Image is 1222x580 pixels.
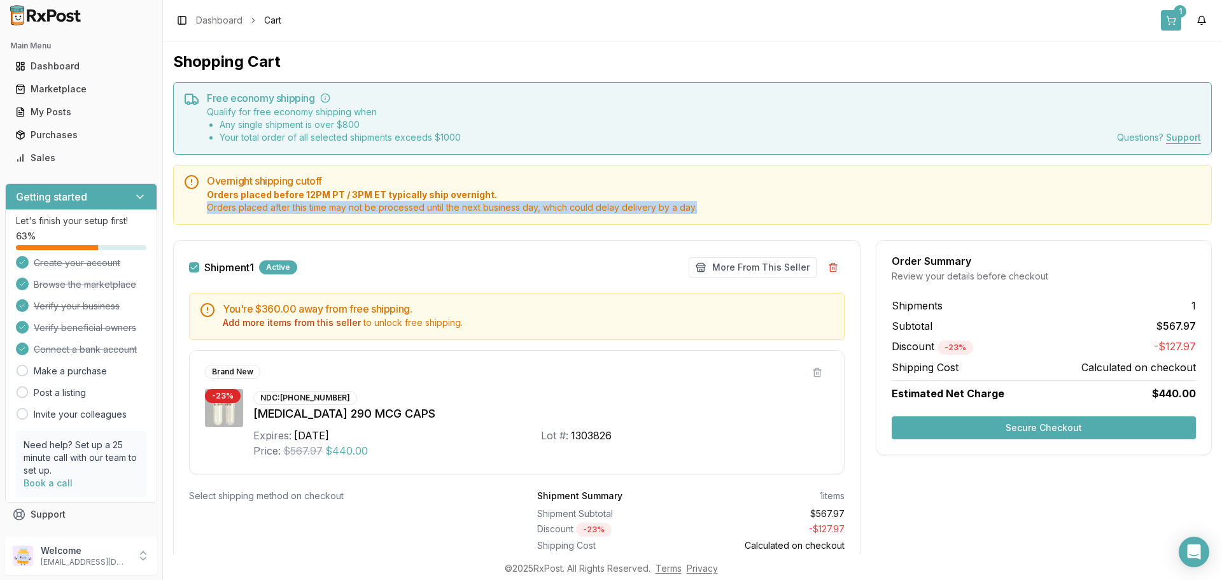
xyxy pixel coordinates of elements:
[892,387,1004,400] span: Estimated Net Charge
[892,340,973,353] span: Discount
[207,201,1201,214] span: Orders placed after this time may not be processed until the next business day, which could delay...
[223,304,834,314] h5: You're $360.00 away from free shipping.
[15,83,147,95] div: Marketplace
[1179,537,1209,567] div: Open Intercom Messenger
[10,101,152,124] a: My Posts
[938,341,973,355] div: - 23 %
[5,125,157,145] button: Purchases
[253,443,281,458] div: Price:
[10,41,152,51] h2: Main Menu
[5,503,157,526] button: Support
[5,56,157,76] button: Dashboard
[571,428,612,443] div: 1303826
[5,526,157,549] button: Feedback
[537,523,686,537] div: Discount
[34,386,86,399] a: Post a listing
[537,507,686,520] div: Shipment Subtotal
[207,93,1201,103] h5: Free economy shipping
[205,389,243,427] img: Linzess 290 MCG CAPS
[189,490,496,502] div: Select shipping method on checkout
[220,131,461,144] li: Your total order of all selected shipments exceeds $ 1000
[1191,298,1196,313] span: 1
[34,300,120,313] span: Verify your business
[892,416,1196,439] button: Secure Checkout
[5,79,157,99] button: Marketplace
[34,408,127,421] a: Invite your colleagues
[205,389,241,403] div: - 23 %
[24,477,73,488] a: Book a call
[15,60,147,73] div: Dashboard
[687,563,718,574] a: Privacy
[264,14,281,27] span: Cart
[15,106,147,118] div: My Posts
[696,507,845,520] div: $567.97
[207,188,1201,201] span: Orders placed before 12PM PT / 3PM ET typically ship overnight.
[220,118,461,131] li: Any single shipment is over $ 800
[34,343,137,356] span: Connect a bank account
[1152,386,1196,401] span: $440.00
[1154,339,1196,355] span: -$127.97
[10,55,152,78] a: Dashboard
[576,523,612,537] div: - 23 %
[205,365,260,379] div: Brand New
[10,78,152,101] a: Marketplace
[41,557,129,567] p: [EMAIL_ADDRESS][DOMAIN_NAME]
[253,391,357,405] div: NDC: [PHONE_NUMBER]
[541,428,568,443] div: Lot #:
[5,102,157,122] button: My Posts
[196,14,281,27] nav: breadcrumb
[892,318,932,334] span: Subtotal
[1156,318,1196,334] span: $567.97
[223,316,834,329] div: to unlock free shipping.
[207,106,461,144] div: Qualify for free economy shipping when
[892,298,943,313] span: Shipments
[31,531,74,544] span: Feedback
[41,544,129,557] p: Welcome
[223,316,361,329] button: Add more items from this seller
[1161,10,1181,31] button: 1
[892,360,959,375] span: Shipping Cost
[207,176,1201,186] h5: Overnight shipping cutoff
[294,428,329,443] div: [DATE]
[16,230,36,243] span: 63 %
[259,260,297,274] div: Active
[34,257,120,269] span: Create your account
[10,124,152,146] a: Purchases
[1117,131,1201,144] div: Questions?
[173,52,1212,72] h1: Shopping Cart
[253,428,291,443] div: Expires:
[5,5,87,25] img: RxPost Logo
[696,539,845,552] div: Calculated on checkout
[15,129,147,141] div: Purchases
[24,439,139,477] p: Need help? Set up a 25 minute call with our team to set up.
[325,443,368,458] span: $440.00
[892,256,1196,266] div: Order Summary
[16,215,146,227] p: Let's finish your setup first!
[5,148,157,168] button: Sales
[34,322,136,334] span: Verify beneficial owners
[204,262,254,272] label: Shipment 1
[537,539,686,552] div: Shipping Cost
[537,490,622,502] div: Shipment Summary
[34,365,107,378] a: Make a purchase
[696,523,845,537] div: - $127.97
[1081,360,1196,375] span: Calculated on checkout
[34,278,136,291] span: Browse the marketplace
[15,152,147,164] div: Sales
[689,257,817,278] button: More From This Seller
[13,546,33,566] img: User avatar
[656,563,682,574] a: Terms
[283,443,323,458] span: $567.97
[1174,5,1186,18] div: 1
[16,189,87,204] h3: Getting started
[196,14,242,27] a: Dashboard
[253,405,829,423] div: [MEDICAL_DATA] 290 MCG CAPS
[820,490,845,502] div: 1 items
[892,270,1196,283] div: Review your details before checkout
[10,146,152,169] a: Sales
